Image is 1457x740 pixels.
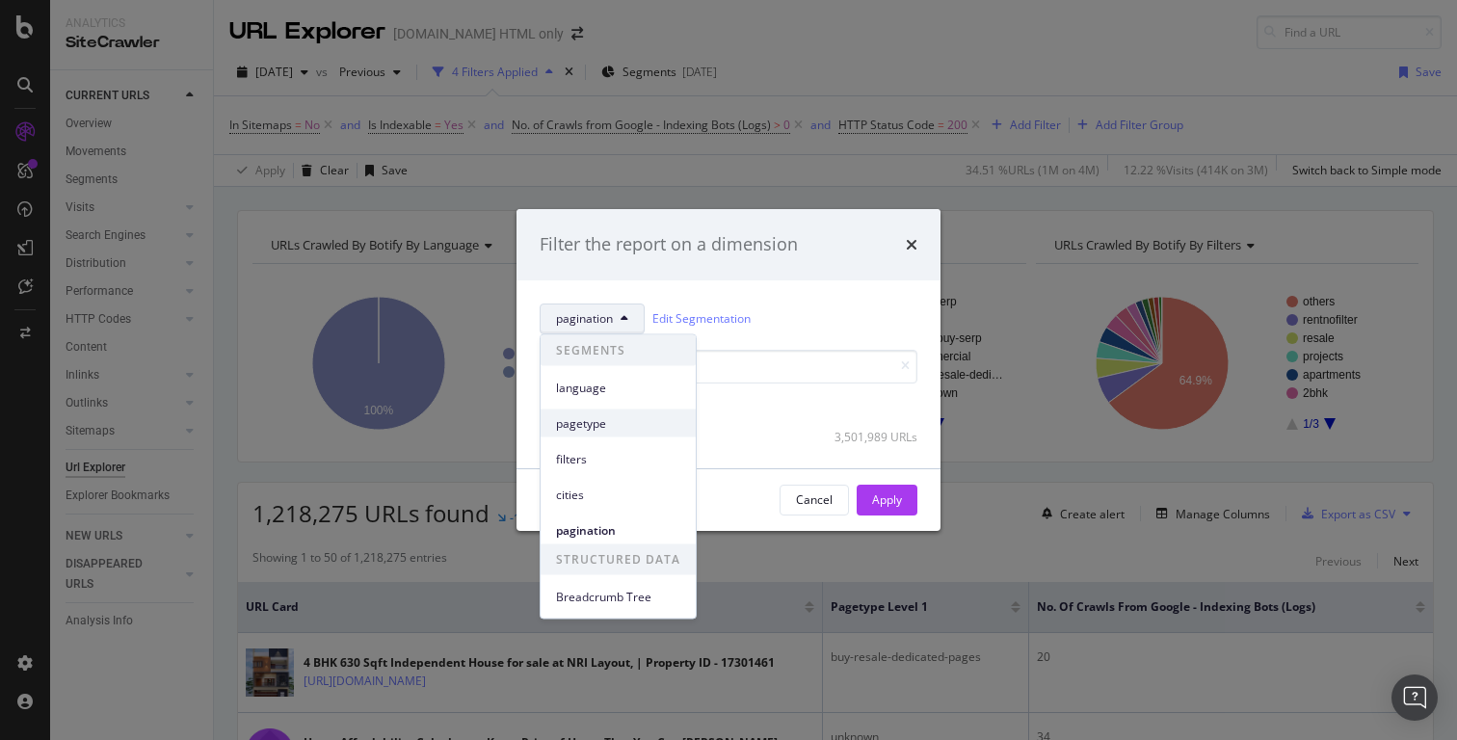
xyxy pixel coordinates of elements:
div: modal [517,209,940,531]
div: 3,501,989 URLs [823,429,917,445]
input: Search [540,350,917,383]
button: pagination [540,304,645,334]
div: Cancel [796,491,833,508]
span: STRUCTURED DATA [541,544,696,575]
div: Filter the report on a dimension [540,232,798,257]
span: pagination [556,310,613,327]
button: Apply [857,485,917,515]
span: language [556,379,680,396]
span: cities [556,486,680,503]
a: Edit Segmentation [652,308,751,329]
div: times [906,232,917,257]
div: Open Intercom Messenger [1391,674,1438,721]
span: pagination [556,521,680,539]
div: Apply [872,491,902,508]
span: pagetype [556,414,680,432]
button: Cancel [780,485,849,515]
div: Select all data available [540,399,917,415]
span: filters [556,450,680,467]
span: SEGMENTS [541,335,696,366]
span: Breadcrumb Tree [556,588,680,605]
